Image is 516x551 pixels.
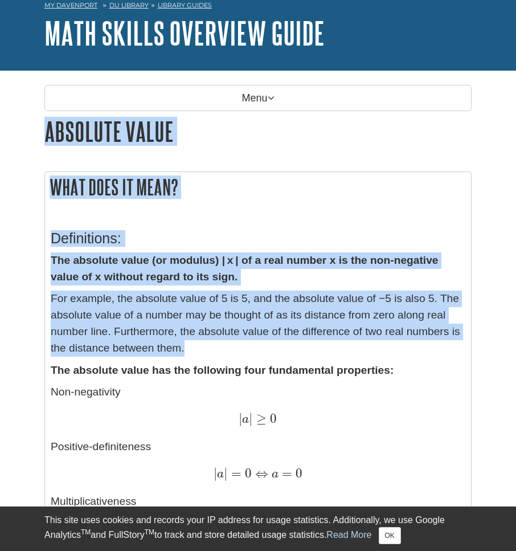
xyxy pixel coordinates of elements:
[45,172,471,202] h2: What does it mean?
[158,1,212,9] a: Library Guides
[224,466,227,481] span: |
[326,530,371,540] a: Read More
[227,466,241,481] span: =
[217,468,224,480] span: a
[44,1,97,10] a: My Davenport
[44,117,472,146] h1: Absolute Value
[379,527,401,544] button: Close
[292,466,302,481] span: 0
[44,85,472,111] p: Menu
[145,528,154,536] sup: TM
[252,466,268,481] span: ⇔
[268,468,279,480] span: a
[242,413,249,426] span: a
[249,411,252,426] span: |
[81,528,91,536] sup: TM
[252,411,266,426] span: ≥
[241,466,252,481] span: 0
[239,411,242,426] span: |
[51,364,394,376] strong: The absolute value has the following four fundamental properties:
[44,513,472,544] div: This site uses cookies and records your IP address for usage statistics. Additionally, we use Goo...
[267,411,277,426] span: 0
[51,254,439,283] strong: The absolute value (or modulus) | x | of a real number x is the non-negative value of x without r...
[51,291,465,356] p: For example, the absolute value of 5 is 5, and the absolute value of −5 is also 5. The absolute v...
[44,15,325,51] a: Math Skills Overview Guide
[279,466,292,481] span: =
[214,466,217,481] span: |
[109,1,149,9] a: DU Library
[51,230,465,247] h3: Definitions:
